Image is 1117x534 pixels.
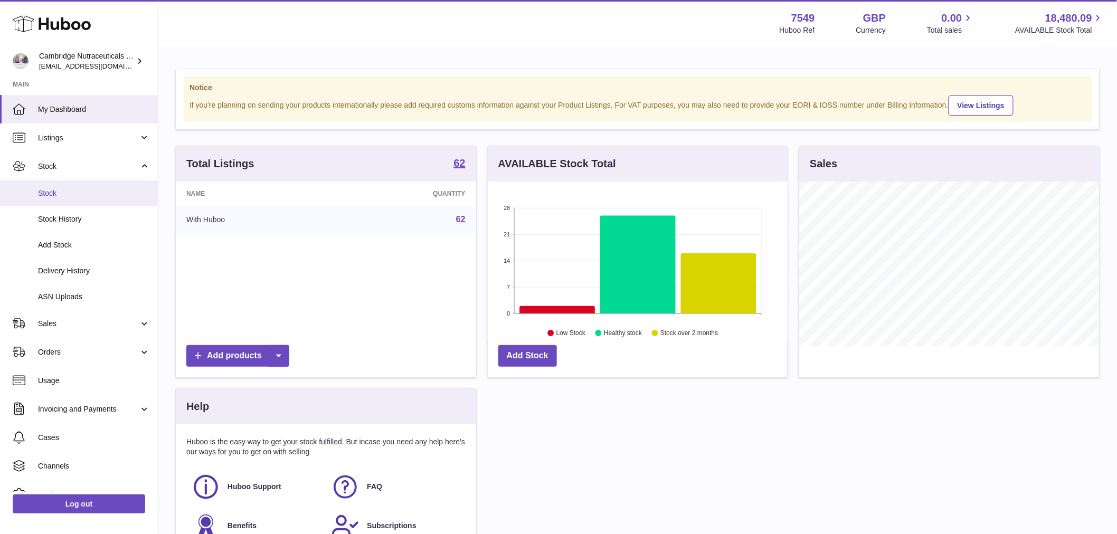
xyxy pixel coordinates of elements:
span: Channels [38,461,150,471]
h3: Help [186,399,209,414]
span: Stock [38,161,139,171]
span: Stock History [38,214,150,224]
span: Delivery History [38,266,150,276]
span: Cases [38,433,150,443]
a: Add Stock [498,345,557,367]
text: Stock over 2 months [660,330,718,337]
img: qvc@camnutra.com [13,53,29,69]
div: Currency [856,25,886,35]
a: 18,480.09 AVAILABLE Stock Total [1015,11,1104,35]
span: Orders [38,347,139,357]
a: 62 [456,215,466,224]
h3: AVAILABLE Stock Total [498,157,616,171]
h3: Sales [810,157,837,171]
text: 21 [504,231,510,237]
span: FAQ [367,482,382,492]
a: 62 [453,158,465,170]
span: Stock [38,188,150,198]
th: Name [176,182,334,206]
span: Usage [38,376,150,386]
a: Log out [13,494,145,513]
td: With Huboo [176,206,334,233]
span: Settings [38,490,150,500]
span: Benefits [228,521,257,531]
span: Sales [38,319,139,329]
span: ASN Uploads [38,292,150,302]
h3: Total Listings [186,157,254,171]
span: Listings [38,133,139,143]
span: 18,480.09 [1045,11,1092,25]
a: 0.00 Total sales [927,11,974,35]
text: Healthy stock [604,330,642,337]
strong: 7549 [791,11,815,25]
a: View Listings [949,96,1014,116]
span: [EMAIL_ADDRESS][DOMAIN_NAME] [39,62,155,70]
span: Huboo Support [228,482,281,492]
p: Huboo is the easy way to get your stock fulfilled. But incase you need any help here's our ways f... [186,437,466,457]
text: 0 [507,310,510,317]
text: 28 [504,205,510,211]
strong: 62 [453,158,465,168]
text: 14 [504,258,510,264]
span: AVAILABLE Stock Total [1015,25,1104,35]
a: Add products [186,345,289,367]
a: FAQ [331,473,460,501]
span: 0.00 [942,11,962,25]
strong: Notice [190,83,1086,93]
span: My Dashboard [38,104,150,115]
a: Huboo Support [192,473,320,501]
div: Cambridge Nutraceuticals Ltd [39,51,134,71]
div: If you're planning on sending your products internationally please add required customs informati... [190,94,1086,116]
text: 7 [507,284,510,290]
text: Low Stock [556,330,586,337]
span: Total sales [927,25,974,35]
div: Huboo Ref [780,25,815,35]
th: Quantity [334,182,476,206]
strong: GBP [863,11,886,25]
span: Invoicing and Payments [38,404,139,414]
span: Add Stock [38,240,150,250]
span: Subscriptions [367,521,416,531]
